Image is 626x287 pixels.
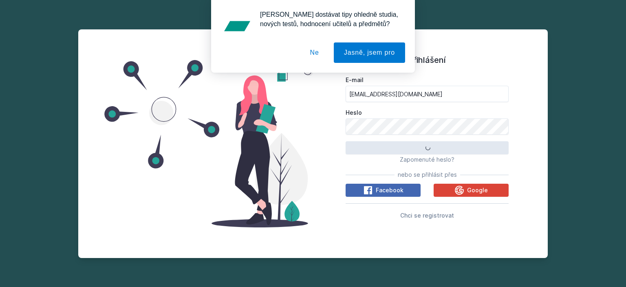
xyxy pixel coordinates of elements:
[400,212,454,219] span: Chci se registrovat
[434,184,509,197] button: Google
[300,42,329,63] button: Ne
[334,42,405,63] button: Jasně, jsem pro
[346,86,509,102] input: Tvoje e-mailová adresa
[346,141,509,154] button: Přihlásit se
[346,184,421,197] button: Facebook
[221,10,253,42] img: notification icon
[376,186,403,194] span: Facebook
[346,109,509,117] label: Heslo
[400,210,454,220] button: Chci se registrovat
[253,10,405,29] div: [PERSON_NAME] dostávat tipy ohledně studia, nových testů, hodnocení učitelů a předmětů?
[467,186,488,194] span: Google
[346,76,509,84] label: E-mail
[400,156,454,163] span: Zapomenuté heslo?
[398,171,457,179] span: nebo se přihlásit přes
